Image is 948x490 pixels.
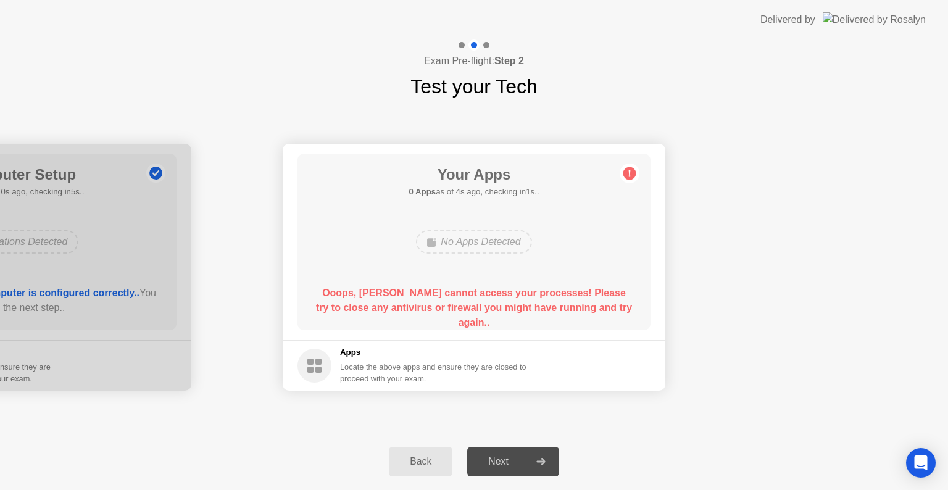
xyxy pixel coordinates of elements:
[906,448,936,478] div: Open Intercom Messenger
[410,72,538,101] h1: Test your Tech
[424,54,524,69] h4: Exam Pre-flight:
[340,346,527,359] h5: Apps
[409,187,436,196] b: 0 Apps
[393,456,449,467] div: Back
[467,447,559,476] button: Next
[823,12,926,27] img: Delivered by Rosalyn
[340,361,527,384] div: Locate the above apps and ensure they are closed to proceed with your exam.
[760,12,815,27] div: Delivered by
[471,456,526,467] div: Next
[316,288,632,328] b: Ooops, [PERSON_NAME] cannot access your processes! Please try to close any antivirus or firewall ...
[416,230,531,254] div: No Apps Detected
[409,186,539,198] h5: as of 4s ago, checking in1s..
[389,447,452,476] button: Back
[409,164,539,186] h1: Your Apps
[494,56,524,66] b: Step 2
